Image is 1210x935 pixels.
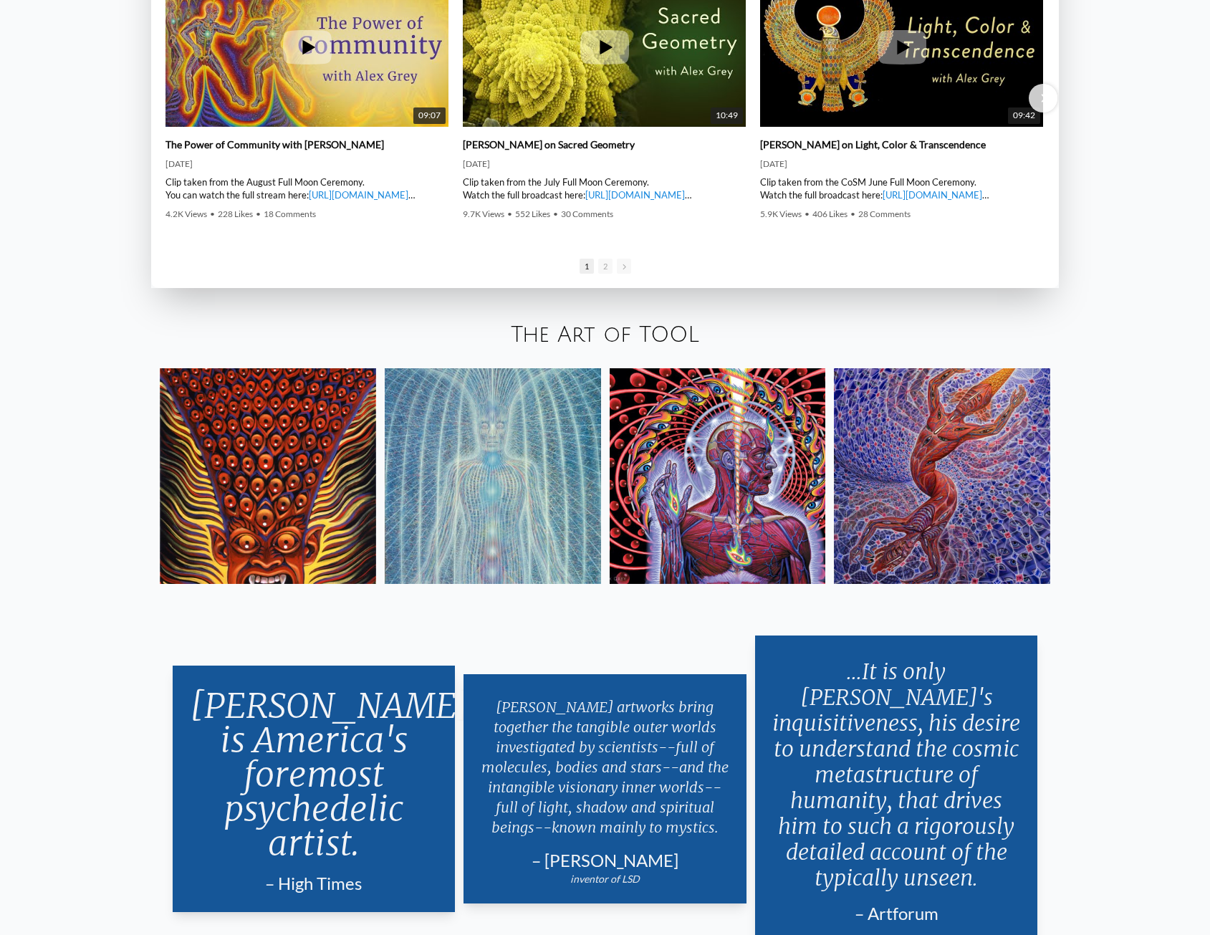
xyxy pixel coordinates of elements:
span: 2 [598,259,613,274]
a: [URL][DOMAIN_NAME] [309,189,408,201]
span: 4.2K Views [165,208,207,219]
a: [PERSON_NAME] on Sacred Geometry [463,138,635,151]
span: 406 Likes [812,208,848,219]
span: 30 Comments [561,208,613,219]
span: 09:42 [1008,107,1040,124]
em: inventor of LSD [570,873,640,885]
div: [DATE] [165,158,448,170]
div: Clip taken from the CoSM June Full Moon Ceremony. Watch the full broadcast here: | [PERSON_NAME] ... [760,176,1043,201]
div: Clip taken from the August Full Moon Ceremony. You can watch the full stream here: | [PERSON_NAME... [165,176,448,201]
span: 5.9K Views [760,208,802,219]
div: – High Times [190,872,438,895]
span: • [850,208,855,219]
p: ...It is only [PERSON_NAME]'s inquisitiveness, his desire to understand the cosmic metastructure ... [772,653,1021,896]
a: [URL][DOMAIN_NAME] [883,189,982,201]
p: [PERSON_NAME] is America's foremost psychedelic artist. [190,683,438,866]
span: 228 Likes [218,208,253,219]
span: • [210,208,215,219]
span: 9.7K Views [463,208,504,219]
span: 1 [580,259,594,274]
span: 10:49 [711,107,743,124]
span: • [256,208,261,219]
div: – [PERSON_NAME] [481,849,729,872]
span: 09:07 [413,107,446,124]
span: • [805,208,810,219]
div: [DATE] [463,158,746,170]
a: The Power of Community with [PERSON_NAME] [165,138,384,151]
p: [PERSON_NAME] artworks bring together the tangible outer worlds investigated by scientists--full ... [481,691,729,843]
div: Clip taken from the July Full Moon Ceremony. Watch the full broadcast here: | [PERSON_NAME] | ► W... [463,176,746,201]
a: [PERSON_NAME] on Light, Color & Transcendence [760,138,986,151]
span: 552 Likes [515,208,550,219]
div: – Artforum [772,902,1021,925]
span: 18 Comments [264,208,316,219]
span: 28 Comments [858,208,911,219]
span: • [553,208,558,219]
a: [URL][DOMAIN_NAME] [585,189,685,201]
span: • [507,208,512,219]
div: [DATE] [760,158,1043,170]
a: The Art of TOOL [511,323,699,347]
